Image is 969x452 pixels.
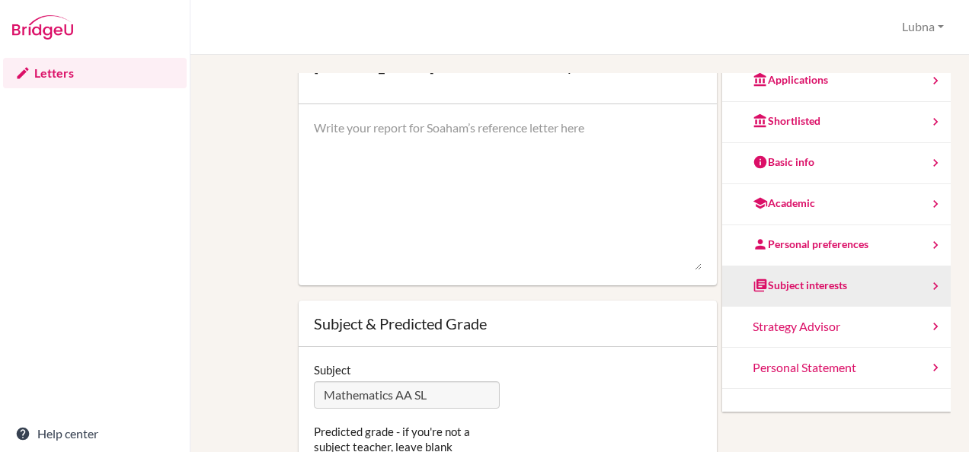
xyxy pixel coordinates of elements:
[314,316,702,331] div: Subject & Predicted Grade
[753,113,820,129] div: Shortlisted
[753,237,868,252] div: Personal preferences
[722,61,951,102] a: Applications
[753,72,828,88] div: Applications
[722,307,951,348] a: Strategy Advisor
[753,154,814,170] div: Basic info
[722,348,951,389] a: Personal Statement
[3,419,187,449] a: Help center
[895,13,951,41] button: Lubna
[12,15,73,40] img: Bridge-U
[722,266,951,307] a: Subject interests
[753,278,847,293] div: Subject interests
[753,196,815,211] div: Academic
[722,225,951,266] a: Personal preferences
[314,362,351,377] label: Subject
[722,184,951,225] a: Academic
[722,102,951,143] a: Shortlisted
[3,58,187,88] a: Letters
[722,143,951,184] a: Basic info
